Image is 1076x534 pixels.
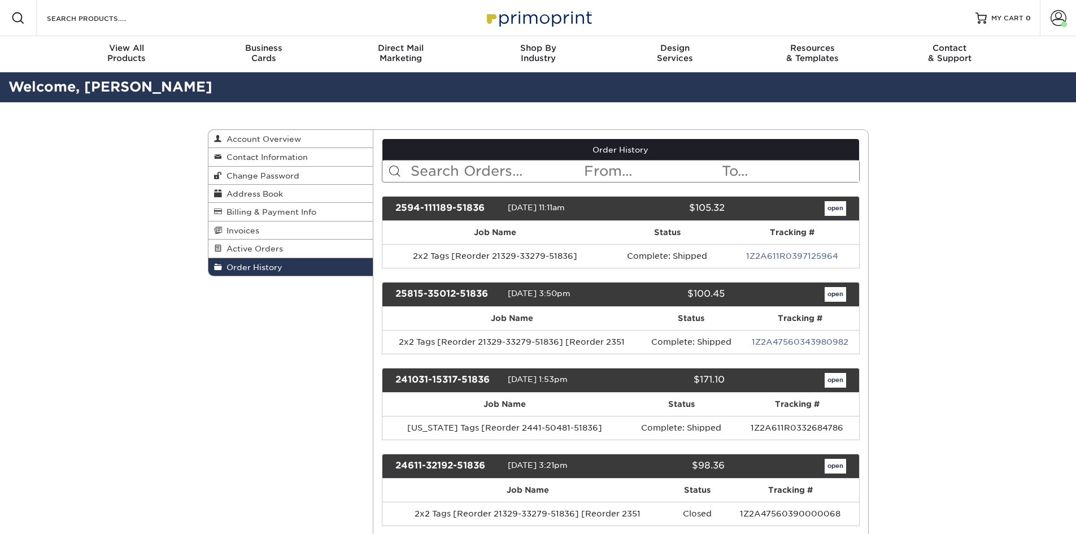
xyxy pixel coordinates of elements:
th: Status [627,393,735,416]
div: $100.45 [612,287,733,302]
div: Marketing [332,43,469,63]
td: 1Z2A47560390000068 [722,502,859,526]
a: Active Orders [208,240,373,258]
span: Account Overview [222,134,301,144]
span: Business [195,43,332,53]
th: Tracking # [741,307,859,330]
td: Complete: Shipped [641,330,741,354]
span: [DATE] 3:50pm [508,289,570,298]
div: $105.32 [612,201,733,216]
input: SEARCH PRODUCTS..... [46,11,156,25]
span: Invoices [222,226,259,235]
div: 25815-35012-51836 [387,287,508,302]
img: Primoprint [482,6,595,30]
div: & Templates [744,43,881,63]
div: & Support [881,43,1018,63]
a: open [825,287,846,302]
span: Design [607,43,744,53]
span: Shop By [469,43,607,53]
a: Resources& Templates [744,36,881,72]
td: 2x2 Tags [Reorder 21329-33279-51836] [Reorder 2351 [382,330,641,354]
span: MY CART [991,14,1023,23]
span: Contact Information [222,153,308,162]
th: Tracking # [726,221,859,244]
span: Order History [222,263,282,272]
a: DesignServices [607,36,744,72]
td: 2x2 Tags [Reorder 21329-33279-51836] [Reorder 2351 [382,502,673,526]
a: Change Password [208,167,373,185]
a: Order History [208,258,373,276]
a: 1Z2A47560343980982 [752,337,848,346]
span: Resources [744,43,881,53]
th: Job Name [382,479,673,502]
span: Contact [881,43,1018,53]
span: [DATE] 3:21pm [508,461,568,470]
span: [DATE] 1:53pm [508,375,568,384]
a: Contact& Support [881,36,1018,72]
th: Job Name [382,307,641,330]
a: Shop ByIndustry [469,36,607,72]
div: $171.10 [612,373,733,388]
a: Address Book [208,185,373,203]
th: Tracking # [735,393,859,416]
a: Direct MailMarketing [332,36,469,72]
div: 2594-111189-51836 [387,201,508,216]
a: BusinessCards [195,36,332,72]
span: Address Book [222,189,283,198]
a: Account Overview [208,130,373,148]
td: 2x2 Tags [Reorder 21329-33279-51836] [382,244,608,268]
a: open [825,459,846,474]
div: Products [58,43,195,63]
td: Complete: Shipped [608,244,726,268]
a: View AllProducts [58,36,195,72]
input: From... [583,160,721,182]
td: Closed [673,502,722,526]
span: Billing & Payment Info [222,207,316,216]
th: Job Name [382,221,608,244]
input: To... [721,160,859,182]
div: 241031-15317-51836 [387,373,508,388]
a: open [825,373,846,388]
th: Tracking # [722,479,859,502]
td: 1Z2A611R0332684786 [735,416,859,440]
div: Industry [469,43,607,63]
span: [DATE] 11:11am [508,203,565,212]
span: 0 [1026,14,1031,22]
td: Complete: Shipped [627,416,735,440]
span: Active Orders [222,244,283,253]
a: Billing & Payment Info [208,203,373,221]
th: Job Name [382,393,627,416]
td: [US_STATE] Tags [Reorder 2441-50481-51836] [382,416,627,440]
div: 24611-32192-51836 [387,459,508,474]
a: 1Z2A611R0397125964 [746,251,838,261]
div: $98.36 [612,459,733,474]
span: Direct Mail [332,43,469,53]
th: Status [641,307,741,330]
input: Search Orders... [410,160,583,182]
div: Services [607,43,744,63]
a: Invoices [208,222,373,240]
span: Change Password [222,171,299,180]
a: Contact Information [208,148,373,166]
th: Status [673,479,722,502]
a: open [825,201,846,216]
a: Order History [382,139,859,160]
span: View All [58,43,195,53]
div: Cards [195,43,332,63]
th: Status [608,221,726,244]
